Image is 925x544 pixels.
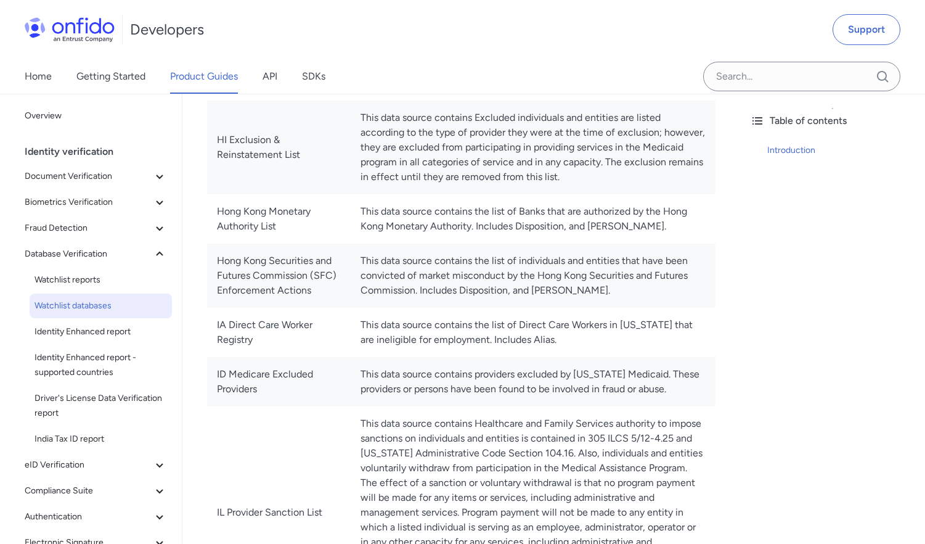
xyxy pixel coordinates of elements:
span: Database Verification [25,247,152,262]
span: Authentication [25,509,152,524]
td: This data source contains the list of Banks that are authorized by the Hong Kong Monetary Authori... [351,194,715,244]
div: Table of contents [750,113,915,128]
span: Document Verification [25,169,152,184]
td: This data source contains the list of Direct Care Workers in [US_STATE] that are ineligible for e... [351,308,715,357]
td: HI Exclusion & Reinstatement List [207,101,351,194]
button: Document Verification [20,164,172,189]
span: Driver's License Data Verification report [35,391,167,421]
div: Identity verification [25,139,177,164]
a: Introduction [767,143,915,158]
button: Fraud Detection [20,216,172,241]
td: Hong Kong Monetary Authority List [207,194,351,244]
button: Compliance Suite [20,479,172,503]
span: Fraud Detection [25,221,152,236]
span: Biometrics Verification [25,195,152,210]
button: Authentication [20,505,172,529]
td: This data source contains providers excluded by [US_STATE] Medicaid. These providers or persons h... [351,357,715,406]
a: Identity Enhanced report - supported countries [30,345,172,385]
a: Watchlist databases [30,294,172,318]
span: eID Verification [25,458,152,472]
a: Overview [20,104,172,128]
span: Watchlist reports [35,273,167,287]
a: Watchlist reports [30,268,172,292]
a: Getting Started [76,59,145,94]
input: Onfido search input field [703,62,900,91]
button: eID Verification [20,453,172,477]
a: Support [833,14,900,45]
a: API [263,59,277,94]
a: Driver's License Data Verification report [30,386,172,426]
a: SDKs [302,59,325,94]
td: This data source contains the list of individuals and entities that have been convicted of market... [351,244,715,308]
td: Hong Kong Securities and Futures Commission (SFC) Enforcement Actions [207,244,351,308]
span: Identity Enhanced report [35,324,167,339]
a: Product Guides [170,59,238,94]
span: India Tax ID report [35,432,167,447]
button: Biometrics Verification [20,190,172,215]
span: Identity Enhanced report - supported countries [35,350,167,380]
span: Watchlist databases [35,299,167,313]
a: Home [25,59,52,94]
h1: Developers [130,20,204,39]
img: Onfido Logo [25,17,115,42]
td: This data source contains Excluded individuals and entities are listed according to the type of p... [351,101,715,194]
span: Compliance Suite [25,484,152,498]
span: Overview [25,109,167,123]
button: Database Verification [20,242,172,266]
td: ID Medicare Excluded Providers [207,357,351,406]
a: Identity Enhanced report [30,319,172,344]
a: India Tax ID report [30,427,172,451]
td: IA Direct Care Worker Registry [207,308,351,357]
